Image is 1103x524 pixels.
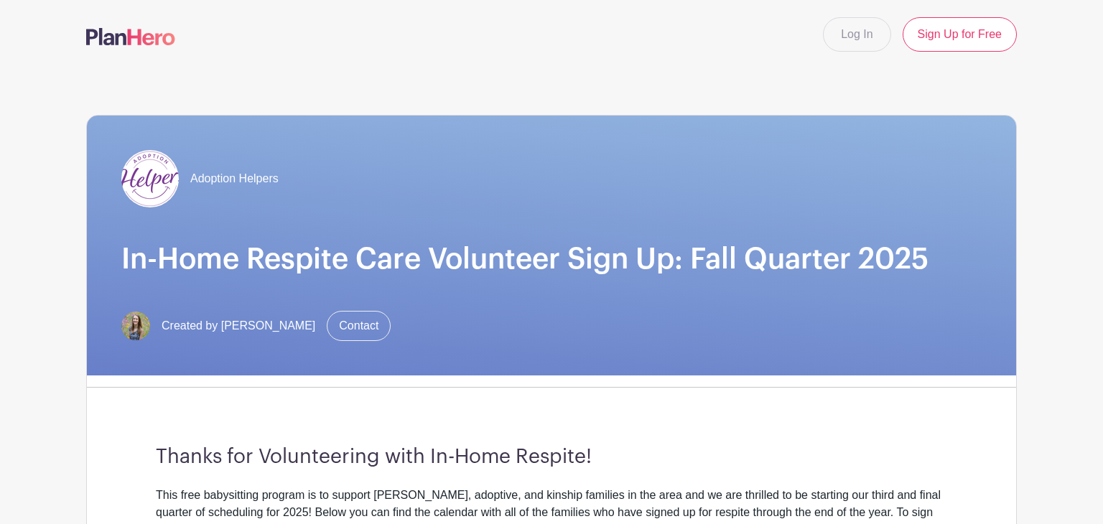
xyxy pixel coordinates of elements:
[327,311,391,341] a: Contact
[86,28,175,45] img: logo-507f7623f17ff9eddc593b1ce0a138ce2505c220e1c5a4e2b4648c50719b7d32.svg
[156,445,947,469] h3: Thanks for Volunteering with In-Home Respite!
[162,317,315,334] span: Created by [PERSON_NAME]
[121,150,179,207] img: AH%20Logo%20Smile-Flat-RBG%20(1).jpg
[190,170,279,187] span: Adoption Helpers
[903,17,1017,52] a: Sign Up for Free
[121,312,150,340] img: IMG_0582.jpg
[823,17,890,52] a: Log In
[121,242,982,276] h1: In-Home Respite Care Volunteer Sign Up: Fall Quarter 2025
